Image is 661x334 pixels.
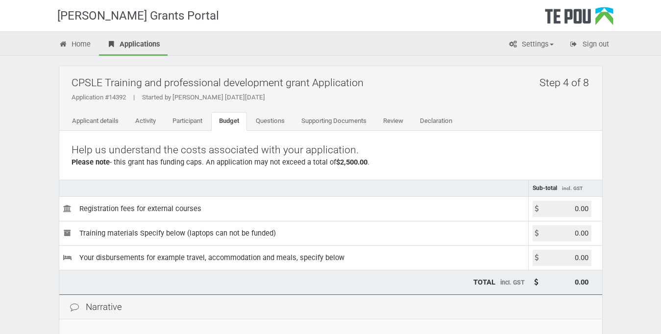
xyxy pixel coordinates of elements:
[529,180,602,196] td: Sub-total
[72,158,110,167] b: Please note
[545,7,613,31] div: Te Pou Logo
[294,112,374,131] a: Supporting Documents
[72,71,595,94] h2: CPSLE Training and professional development grant Application
[72,93,595,102] div: Application #14392 Started by [PERSON_NAME] [DATE][DATE]
[72,143,590,157] p: Help us understand the costs associated with your application.
[126,94,142,101] span: |
[248,112,293,131] a: Questions
[412,112,460,131] a: Declaration
[562,34,616,56] a: Sign out
[99,34,168,56] a: Applications
[59,295,602,320] div: Narrative
[72,157,590,167] div: - this grant has funding caps. An application may not exceed a total of .
[51,34,98,56] a: Home
[59,221,529,245] td: Training materials Specify below (laptops can not be funded)
[127,112,164,131] a: Activity
[500,279,525,286] span: incl. GST
[336,158,367,167] b: $2,500.00
[59,196,529,221] td: Registration fees for external courses
[64,112,126,131] a: Applicant details
[562,186,583,191] span: incl. GST
[501,34,561,56] a: Settings
[59,245,529,270] td: Your disbursements for example travel, accommodation and meals, specify below
[165,112,210,131] a: Participant
[211,112,247,131] a: Budget
[539,71,595,94] h2: Step 4 of 8
[375,112,411,131] a: Review
[59,270,529,294] td: TOTAL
